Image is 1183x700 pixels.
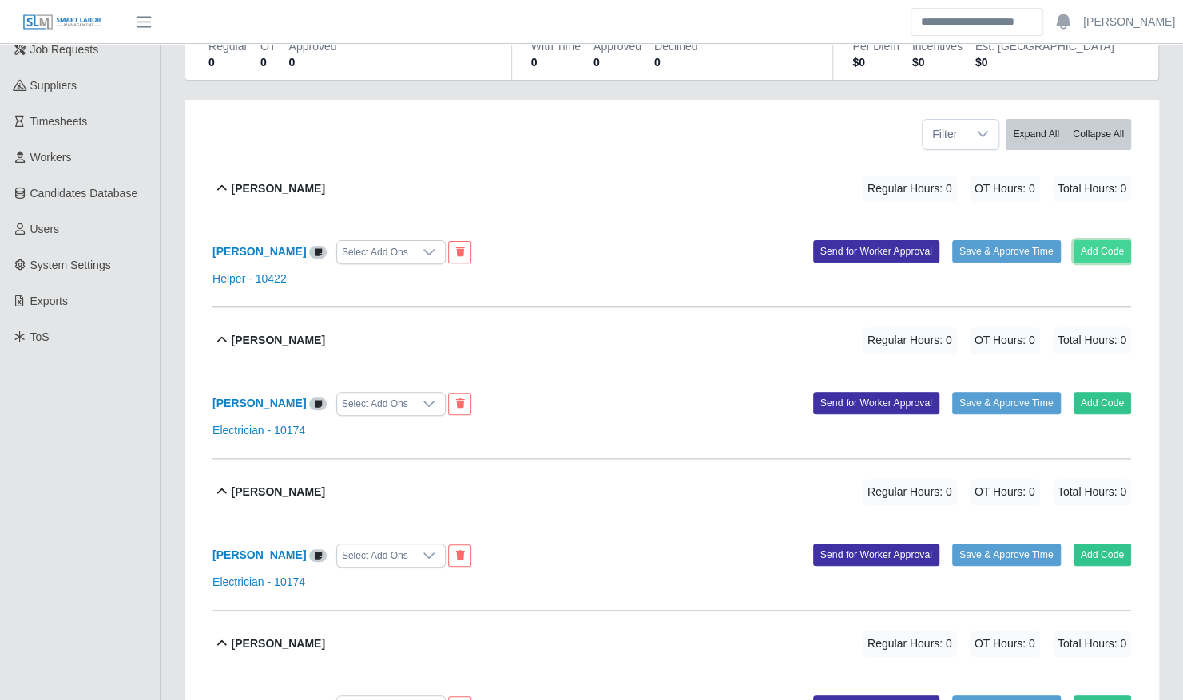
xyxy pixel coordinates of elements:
a: [PERSON_NAME] [212,397,306,409]
button: Add Code [1074,240,1132,263]
dt: Approved [288,38,336,54]
img: SLM Logo [22,14,102,31]
dd: 0 [260,54,276,70]
span: Candidates Database [30,187,138,200]
button: Send for Worker Approval [813,544,939,566]
dd: 0 [654,54,697,70]
dd: 0 [208,54,248,70]
span: Total Hours: 0 [1053,479,1131,505]
span: Exports [30,295,68,307]
span: OT Hours: 0 [970,176,1040,202]
button: [PERSON_NAME] Regular Hours: 0 OT Hours: 0 Total Hours: 0 [212,460,1131,524]
button: End Worker & Remove from the Timesheet [448,544,471,567]
span: Regular Hours: 0 [863,631,957,657]
span: Timesheets [30,115,88,128]
a: [PERSON_NAME] [212,548,306,561]
a: Helper - 10422 [212,272,287,285]
button: [PERSON_NAME] Regular Hours: 0 OT Hours: 0 Total Hours: 0 [212,156,1131,221]
span: Suppliers [30,79,77,92]
button: End Worker & Remove from the Timesheet [448,241,471,263]
button: Add Code [1074,544,1132,566]
dd: 0 [531,54,581,70]
a: Electrician - 10174 [212,575,305,588]
span: Total Hours: 0 [1053,176,1131,202]
span: OT Hours: 0 [970,327,1040,354]
dt: OT [260,38,276,54]
dd: 0 [288,54,336,70]
div: bulk actions [1006,119,1131,150]
a: View/Edit Notes [309,397,327,409]
a: View/Edit Notes [309,245,327,258]
dt: Declined [654,38,697,54]
a: Electrician - 10174 [212,424,305,437]
button: [PERSON_NAME] Regular Hours: 0 OT Hours: 0 Total Hours: 0 [212,308,1131,373]
span: OT Hours: 0 [970,631,1040,657]
b: [PERSON_NAME] [232,180,325,197]
dd: 0 [593,54,641,70]
span: Workers [30,151,72,164]
b: [PERSON_NAME] [232,635,325,652]
div: Select Add Ons [337,241,413,263]
span: Job Requests [30,43,99,56]
div: Select Add Ons [337,544,413,567]
button: Add Code [1074,392,1132,414]
span: System Settings [30,259,111,271]
button: Send for Worker Approval [813,392,939,414]
span: Regular Hours: 0 [863,479,957,505]
a: View/Edit Notes [309,548,327,561]
button: Save & Approve Time [952,544,1061,566]
dt: Regular [208,38,248,54]
div: Select Add Ons [337,393,413,415]
b: [PERSON_NAME] [232,332,325,349]
span: Total Hours: 0 [1053,631,1131,657]
a: [PERSON_NAME] [212,245,306,258]
span: ToS [30,330,50,343]
span: Users [30,223,60,235]
dt: Incentives [912,38,963,54]
button: Expand All [1006,119,1066,150]
button: [PERSON_NAME] Regular Hours: 0 OT Hours: 0 Total Hours: 0 [212,611,1131,676]
dt: With Time [531,38,581,54]
b: [PERSON_NAME] [232,484,325,500]
span: Filter [923,120,967,149]
button: Collapse All [1066,119,1131,150]
span: Regular Hours: 0 [863,327,957,354]
button: Save & Approve Time [952,240,1061,263]
span: Regular Hours: 0 [863,176,957,202]
dd: $0 [912,54,963,70]
span: Total Hours: 0 [1053,327,1131,354]
button: Send for Worker Approval [813,240,939,263]
dt: Approved [593,38,641,54]
dt: Est. [GEOGRAPHIC_DATA] [975,38,1114,54]
input: Search [911,8,1043,36]
a: [PERSON_NAME] [1083,14,1175,30]
button: Save & Approve Time [952,392,1061,414]
span: OT Hours: 0 [970,479,1040,505]
button: End Worker & Remove from the Timesheet [448,393,471,415]
dt: Per Diem [852,38,899,54]
dd: $0 [975,54,1114,70]
dd: $0 [852,54,899,70]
